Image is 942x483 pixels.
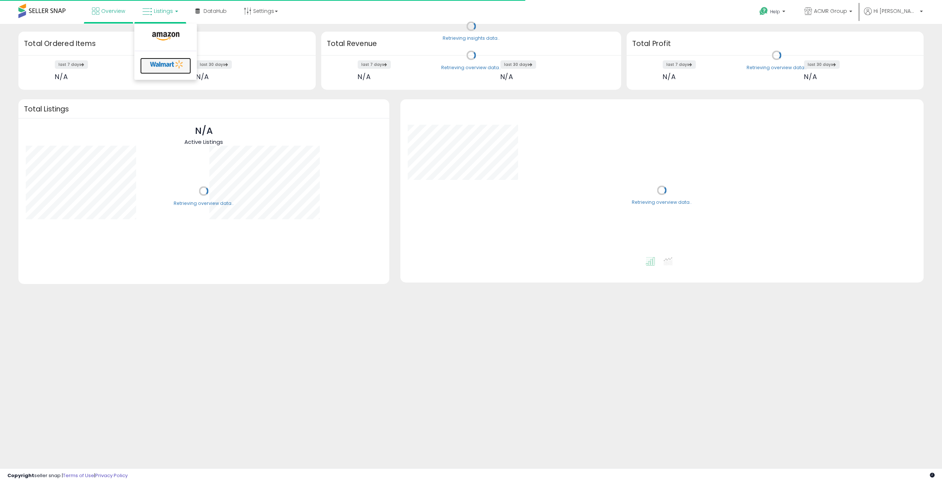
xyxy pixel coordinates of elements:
[814,7,847,15] span: ACMR Group
[754,1,793,24] a: Help
[154,7,173,15] span: Listings
[759,7,768,16] i: Get Help
[864,7,923,24] a: Hi [PERSON_NAME]
[632,199,692,206] div: Retrieving overview data..
[174,200,234,207] div: Retrieving overview data..
[441,64,501,71] div: Retrieving overview data..
[874,7,918,15] span: Hi [PERSON_NAME]
[770,8,780,15] span: Help
[203,7,227,15] span: DataHub
[101,7,125,15] span: Overview
[747,64,807,71] div: Retrieving overview data..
